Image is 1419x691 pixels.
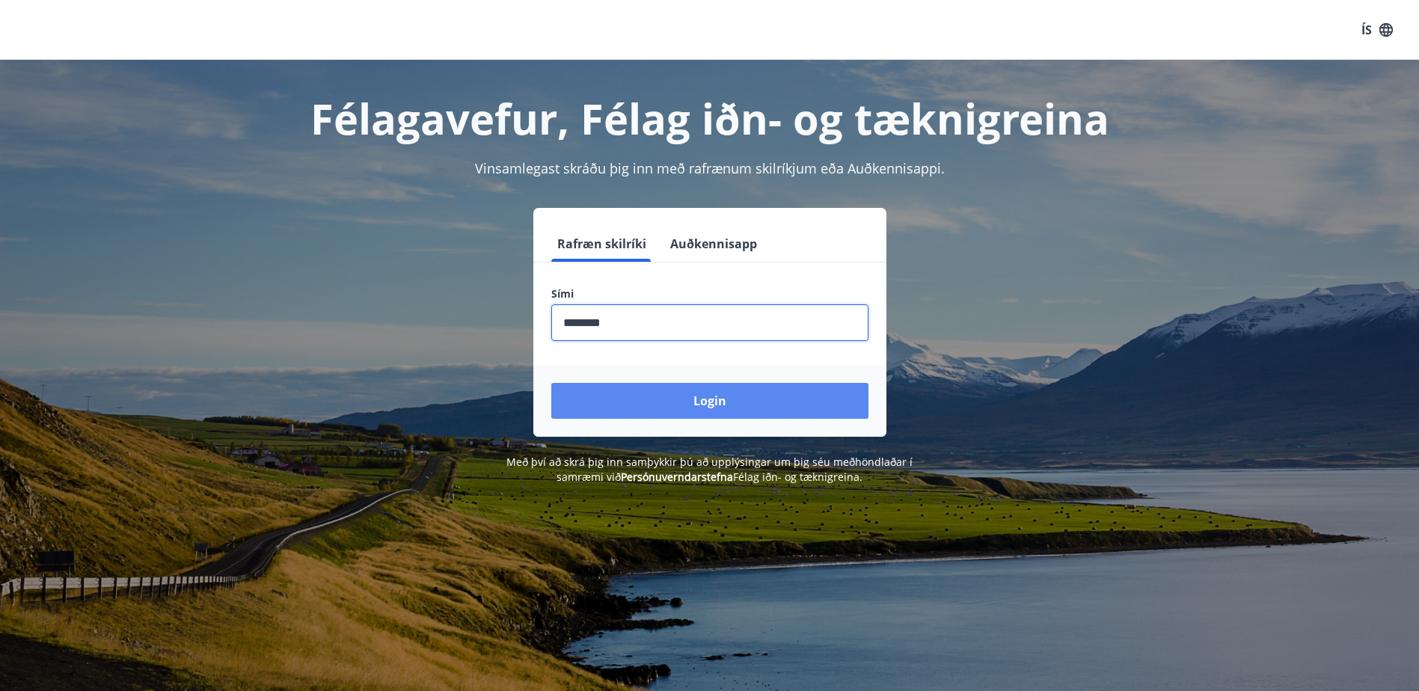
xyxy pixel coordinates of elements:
button: ÍS [1353,16,1401,43]
button: Rafræn skilríki [551,226,652,262]
span: Vinsamlegast skráðu þig inn með rafrænum skilríkjum eða Auðkennisappi. [475,159,945,177]
button: Auðkennisapp [664,226,763,262]
label: Sími [551,286,868,301]
h1: Félagavefur, Félag iðn- og tæknigreina [189,90,1230,147]
span: Með því að skrá þig inn samþykkir þú að upplýsingar um þig séu meðhöndlaðar í samræmi við Félag i... [506,455,913,484]
a: Persónuverndarstefna [621,470,733,484]
button: Login [551,383,868,419]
